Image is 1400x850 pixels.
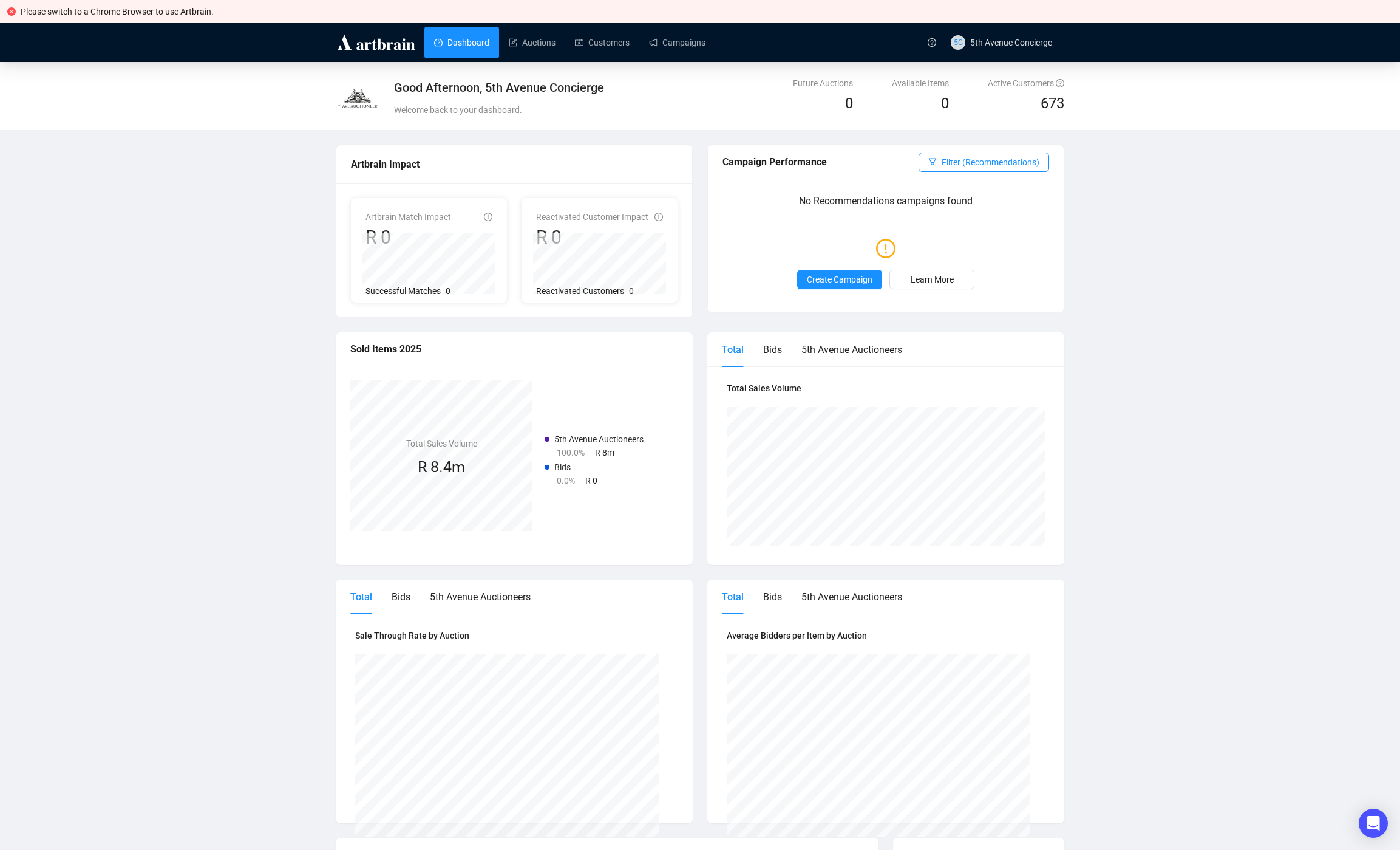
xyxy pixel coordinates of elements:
span: 5th Avenue Auctioneers [554,434,644,444]
div: Future Auctions [793,77,853,90]
a: Learn More [889,270,974,289]
a: question-circle [920,23,943,61]
span: info-circle [654,213,663,221]
span: close-circle [7,7,16,16]
button: Create Campaign [797,270,882,289]
span: 0 [446,286,450,296]
a: Customers [575,27,630,58]
div: Available Items [892,77,949,90]
span: question-circle [1056,79,1064,87]
div: Please switch to a Chrome Browser to use Artbrain. [21,5,1393,18]
span: 5th Avenue Concierge [970,38,1052,47]
div: Campaign Performance [722,154,919,170]
a: Campaigns [649,27,705,58]
div: Open Intercom Messenger [1359,809,1388,838]
span: 0 [845,95,853,112]
a: Dashboard [434,27,489,58]
span: 0.0% [557,476,575,485]
h4: Sale Through Rate by Auction [355,629,673,642]
span: question-circle [928,38,936,47]
span: Reactivated Customers [536,286,624,296]
span: R 8m [595,448,614,458]
span: Active Customers [988,78,1064,88]
span: exclamation-circle [876,234,895,262]
div: 5th Avenue Auctioneers [801,342,902,357]
div: R 0 [536,226,648,249]
div: Sold Items 2025 [350,341,678,357]
span: R 0 [585,476,597,485]
div: Bids [763,342,782,357]
p: No Recommendations campaigns found [722,193,1049,217]
div: Bids [763,589,782,605]
img: logo [336,33,417,52]
h4: Total Sales Volume [406,437,477,450]
div: R 0 [365,226,451,249]
h4: Average Bidders per Item by Auction [727,629,1045,642]
span: Learn More [911,273,954,286]
div: Bids [392,589,410,605]
span: filter [928,157,937,166]
span: 673 [1041,95,1064,112]
div: Good Afternoon, 5th Avenue Concierge [394,79,818,96]
span: Artbrain Match Impact [365,212,451,222]
div: Artbrain Impact [351,157,678,172]
span: 5C [953,36,962,49]
div: Total [722,589,744,605]
span: 0 [629,286,634,296]
div: Total [350,589,372,605]
span: R 8.4m [418,458,465,476]
div: 5th Avenue Auctioneers [430,589,531,605]
div: Total [722,342,744,357]
a: Auctions [509,27,556,58]
span: Reactivated Customer Impact [536,212,648,222]
span: 100.0% [557,448,585,458]
span: Filter (Recommendations) [942,156,1039,169]
button: Filter (Recommendations) [919,153,1049,172]
img: 5Th_Ave_Logo___White_on_Black.png [336,77,379,120]
h4: Total Sales Volume [727,382,1045,395]
span: Successful Matches [365,286,441,296]
span: Create Campaign [807,273,872,286]
div: 5th Avenue Auctioneers [801,589,902,605]
div: Welcome back to your dashboard. [394,103,818,117]
span: info-circle [484,213,492,221]
span: Bids [554,462,571,472]
span: 0 [941,95,949,112]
